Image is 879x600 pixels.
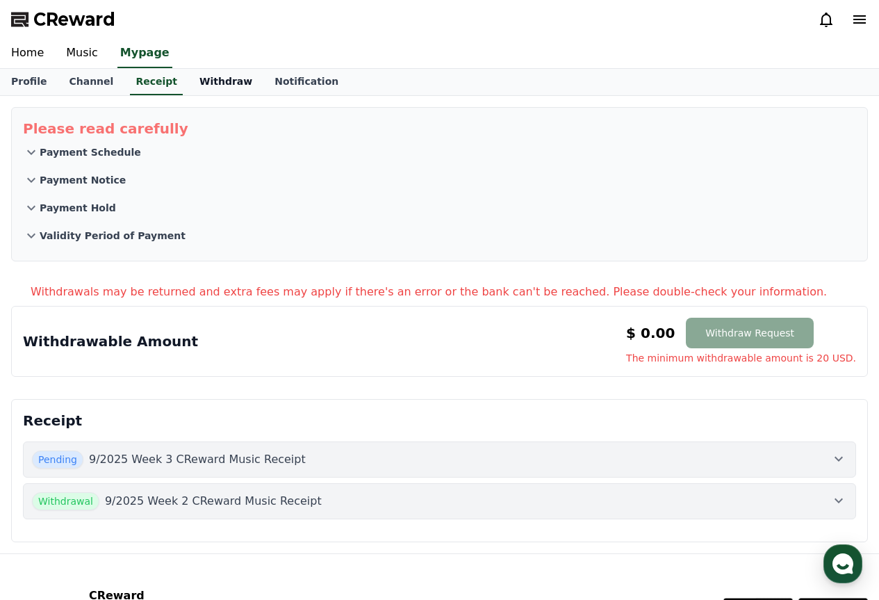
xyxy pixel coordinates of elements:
span: CReward [33,8,115,31]
span: Settings [206,462,240,473]
span: Home [35,462,60,473]
p: Payment Hold [40,201,116,215]
button: Payment Schedule [23,138,856,166]
button: Withdrawal 9/2025 Week 2 CReward Music Receipt [23,483,856,519]
a: Home [4,441,92,476]
p: Withdrawals may be returned and extra fees may apply if there's an error or the bank can't be rea... [31,284,868,300]
button: Payment Hold [23,194,856,222]
a: Music [55,39,109,68]
span: The minimum withdrawable amount is 20 USD. [626,351,856,365]
a: Receipt [130,69,183,95]
a: Withdraw [188,69,263,95]
button: Pending 9/2025 Week 3 CReward Music Receipt [23,441,856,478]
a: CReward [11,8,115,31]
span: Messages [115,462,156,473]
a: Mypage [117,39,172,68]
p: $ 0.00 [626,323,675,343]
p: Payment Notice [40,173,126,187]
p: Validity Period of Payment [40,229,186,243]
p: Payment Schedule [40,145,141,159]
span: Withdrawal [32,492,99,510]
button: Withdraw Request [686,318,814,348]
button: Payment Notice [23,166,856,194]
a: Messages [92,441,179,476]
p: 9/2025 Week 2 CReward Music Receipt [105,493,322,510]
p: 9/2025 Week 3 CReward Music Receipt [89,451,306,468]
p: Please read carefully [23,119,856,138]
button: Validity Period of Payment [23,222,856,250]
span: Pending [32,451,83,469]
a: Channel [58,69,124,95]
p: Withdrawable Amount [23,332,198,351]
a: Notification [263,69,350,95]
p: Receipt [23,411,856,430]
a: Settings [179,441,267,476]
